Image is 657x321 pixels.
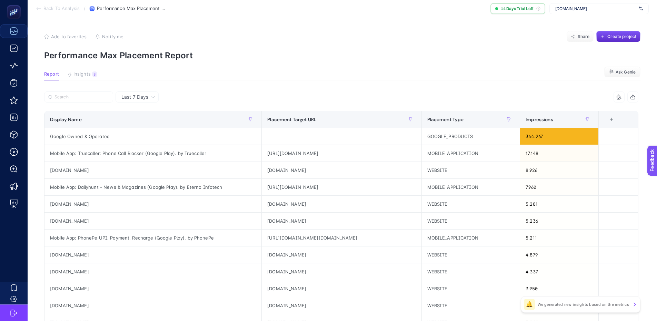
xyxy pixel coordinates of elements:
[578,34,590,39] span: Share
[422,213,520,229] div: WEBSITE
[604,117,610,132] div: 4 items selected
[97,6,166,11] span: Performance Max Placement Report
[95,34,123,39] button: Notify me
[520,297,598,314] div: 3.733
[44,246,261,263] div: [DOMAIN_NAME]
[422,280,520,297] div: WEBSITE
[4,2,26,8] span: Feedback
[44,213,261,229] div: [DOMAIN_NAME]
[520,246,598,263] div: 4.879
[422,162,520,178] div: WEBSITE
[567,31,594,42] button: Share
[427,117,464,122] span: Placement Type
[520,145,598,162] div: 17.148
[262,179,421,195] div: [URL][DOMAIN_NAME]
[422,128,520,145] div: GOOGLE_PRODUCTS
[639,5,643,12] img: svg%3e
[520,213,598,229] div: 5.236
[262,230,421,246] div: [URL][DOMAIN_NAME][DOMAIN_NAME]
[84,6,86,11] span: /
[44,230,261,246] div: Mobile App: PhonePe UPI. Payment. Recharge (Google Play). by PhonePe
[267,117,316,122] span: Placement Target URL
[520,230,598,246] div: 5.211
[50,117,82,122] span: Display Name
[262,162,421,178] div: [DOMAIN_NAME]
[44,34,87,39] button: Add to favorites
[555,6,636,11] span: [DOMAIN_NAME]
[526,117,553,122] span: Impressions
[262,246,421,263] div: [DOMAIN_NAME]
[44,179,261,195] div: Mobile App: Dailyhunt - News & Magazines (Google Play). by Eterno Infotech
[43,6,80,11] span: Back To Analysis
[44,71,59,77] span: Report
[262,297,421,314] div: [DOMAIN_NAME]
[44,145,261,162] div: Mobile App: Truecaller: Phone Call Blocker (Google Play). by Truecaller
[538,302,629,307] p: We generated new insights based on the metrics
[44,50,640,60] p: Performance Max Placement Report
[422,196,520,212] div: WEBSITE
[262,280,421,297] div: [DOMAIN_NAME]
[44,263,261,280] div: [DOMAIN_NAME]
[605,117,618,122] div: +
[262,213,421,229] div: [DOMAIN_NAME]
[44,280,261,297] div: [DOMAIN_NAME]
[262,145,421,162] div: [URL][DOMAIN_NAME]
[604,67,640,78] button: Ask Genie
[44,297,261,314] div: [DOMAIN_NAME]
[520,280,598,297] div: 3.950
[520,162,598,178] div: 8.926
[44,128,261,145] div: Google Owned & Operated
[520,263,598,280] div: 4.337
[520,179,598,195] div: 7.960
[73,71,91,77] span: Insights
[524,299,535,310] div: 🔔
[262,196,421,212] div: [DOMAIN_NAME]
[422,246,520,263] div: WEBSITE
[616,69,636,75] span: Ask Genie
[501,6,534,11] span: 14 Days Trial Left
[422,263,520,280] div: WEBSITE
[51,34,87,39] span: Add to favorites
[520,128,598,145] div: 344.267
[422,297,520,314] div: WEBSITE
[262,263,421,280] div: [DOMAIN_NAME]
[54,95,109,100] input: Search
[121,94,148,100] span: Last 7 Days
[92,71,97,77] div: 3
[422,145,520,162] div: MOBILE_APPLICATION
[422,179,520,195] div: MOBILE_APPLICATION
[520,196,598,212] div: 5.281
[422,230,520,246] div: MOBILE_APPLICATION
[596,31,640,42] button: Create project
[607,34,636,39] span: Create project
[102,34,123,39] span: Notify me
[44,162,261,178] div: [DOMAIN_NAME]
[44,196,261,212] div: [DOMAIN_NAME]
